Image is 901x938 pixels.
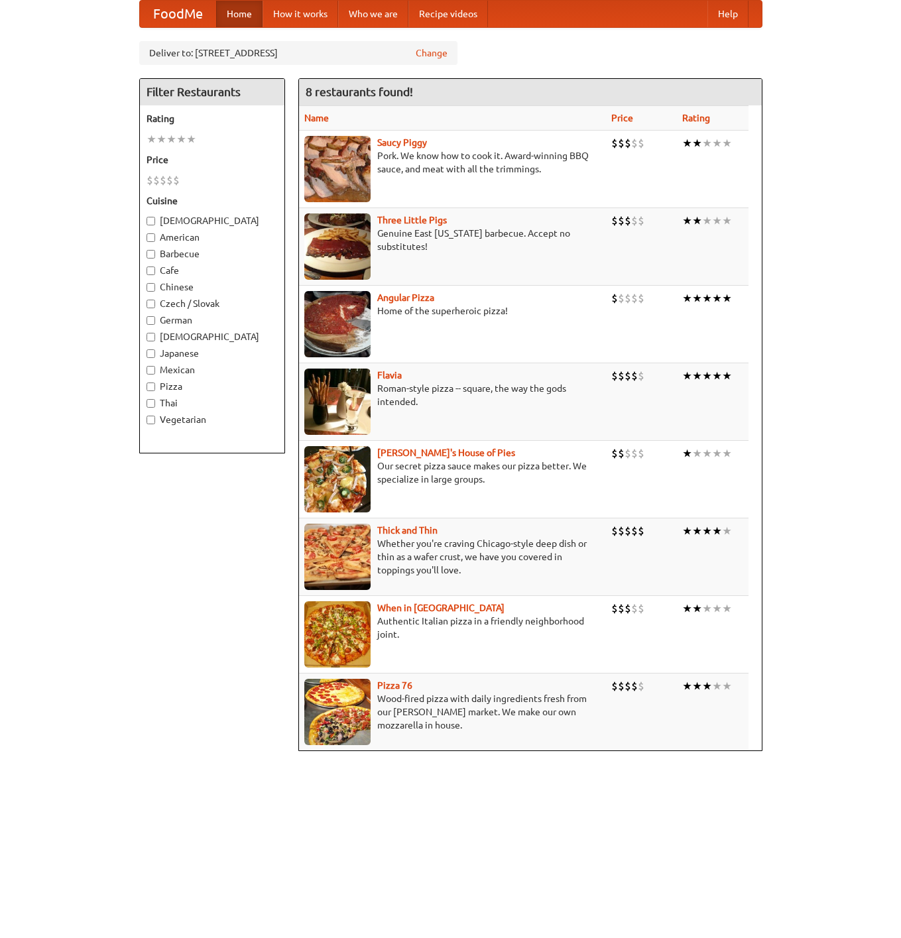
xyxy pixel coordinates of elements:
[186,132,196,147] li: ★
[702,369,712,383] li: ★
[147,214,278,227] label: [DEMOGRAPHIC_DATA]
[377,680,412,691] b: Pizza 76
[631,136,638,150] li: $
[702,679,712,693] li: ★
[625,136,631,150] li: $
[147,173,153,188] li: $
[156,132,166,147] li: ★
[147,280,278,294] label: Chinese
[692,446,702,461] li: ★
[722,291,732,306] li: ★
[722,213,732,228] li: ★
[377,137,427,148] b: Saucy Piggy
[611,291,618,306] li: $
[416,46,448,60] a: Change
[166,132,176,147] li: ★
[702,601,712,616] li: ★
[160,173,166,188] li: $
[147,333,155,341] input: [DEMOGRAPHIC_DATA]
[625,679,631,693] li: $
[147,250,155,259] input: Barbecue
[377,603,505,613] b: When in [GEOGRAPHIC_DATA]
[618,524,625,538] li: $
[682,113,710,123] a: Rating
[147,233,155,242] input: American
[712,679,722,693] li: ★
[377,447,515,458] a: [PERSON_NAME]'s House of Pies
[304,446,371,512] img: luigis.jpg
[712,291,722,306] li: ★
[377,292,434,303] a: Angular Pizza
[304,537,601,577] p: Whether you're craving Chicago-style deep dish or thin as a wafer crust, we have you covered in t...
[611,113,633,123] a: Price
[722,369,732,383] li: ★
[638,136,644,150] li: $
[618,213,625,228] li: $
[625,291,631,306] li: $
[682,446,692,461] li: ★
[611,213,618,228] li: $
[618,446,625,461] li: $
[147,112,278,125] h5: Rating
[618,679,625,693] li: $
[377,370,402,381] a: Flavia
[682,369,692,383] li: ★
[618,136,625,150] li: $
[702,136,712,150] li: ★
[377,525,438,536] b: Thick and Thin
[692,136,702,150] li: ★
[147,297,278,310] label: Czech / Slovak
[304,692,601,732] p: Wood-fired pizza with daily ingredients fresh from our [PERSON_NAME] market. We make our own mozz...
[631,369,638,383] li: $
[304,136,371,202] img: saucy.jpg
[722,136,732,150] li: ★
[631,524,638,538] li: $
[692,291,702,306] li: ★
[618,291,625,306] li: $
[147,330,278,343] label: [DEMOGRAPHIC_DATA]
[147,247,278,261] label: Barbecue
[611,679,618,693] li: $
[304,524,371,590] img: thick.jpg
[631,446,638,461] li: $
[631,601,638,616] li: $
[147,416,155,424] input: Vegetarian
[166,173,173,188] li: $
[702,446,712,461] li: ★
[707,1,749,27] a: Help
[611,136,618,150] li: $
[682,136,692,150] li: ★
[638,601,644,616] li: $
[611,446,618,461] li: $
[722,679,732,693] li: ★
[712,136,722,150] li: ★
[147,283,155,292] input: Chinese
[304,227,601,253] p: Genuine East [US_STATE] barbecue. Accept no substitutes!
[638,446,644,461] li: $
[682,291,692,306] li: ★
[304,601,371,668] img: wheninrome.jpg
[147,347,278,360] label: Japanese
[147,382,155,391] input: Pizza
[712,446,722,461] li: ★
[147,399,155,408] input: Thai
[682,524,692,538] li: ★
[173,173,180,188] li: $
[147,300,155,308] input: Czech / Slovak
[618,601,625,616] li: $
[692,679,702,693] li: ★
[304,369,371,435] img: flavia.jpg
[216,1,263,27] a: Home
[611,601,618,616] li: $
[625,601,631,616] li: $
[611,524,618,538] li: $
[638,213,644,228] li: $
[304,213,371,280] img: littlepigs.jpg
[153,173,160,188] li: $
[304,304,601,318] p: Home of the superheroic pizza!
[638,524,644,538] li: $
[625,446,631,461] li: $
